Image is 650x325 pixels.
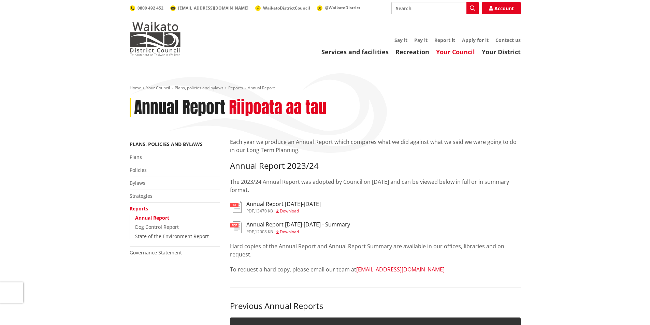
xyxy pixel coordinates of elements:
a: Annual Report [DATE]-[DATE] pdf,13470 KB Download [230,201,321,213]
a: Governance Statement [130,249,182,256]
p: Hard copies of the Annual Report and Annual Report Summary are available in our offices, librarie... [230,242,521,258]
span: 0800 492 452 [138,5,163,11]
span: Download [280,229,299,235]
div: , [246,230,350,234]
p: To request a hard copy, please email our team at [230,265,521,274]
a: @WaikatoDistrict [317,5,360,11]
a: Services and facilities [321,48,389,56]
a: Recreation [395,48,429,56]
a: Plans [130,154,142,160]
a: [EMAIL_ADDRESS][DOMAIN_NAME] [170,5,248,11]
span: Annual Report [248,85,275,91]
span: 13470 KB [255,208,273,214]
a: [EMAIL_ADDRESS][DOMAIN_NAME] [356,266,445,273]
iframe: Messenger Launcher [619,296,643,321]
a: Reports [130,205,148,212]
a: Dog Control Report [135,224,179,230]
a: Home [130,85,141,91]
a: Plans, policies and bylaws [175,85,223,91]
a: Reports [228,85,243,91]
a: State of the Environment Report [135,233,209,239]
img: Waikato District Council - Te Kaunihera aa Takiwaa o Waikato [130,22,181,56]
span: @WaikatoDistrict [325,5,360,11]
p: The 2023/24 Annual Report was adopted by Council on [DATE] and can be viewed below in full or in ... [230,178,521,194]
nav: breadcrumb [130,85,521,91]
input: Search input [391,2,479,14]
span: Download [280,208,299,214]
h3: Annual Report [DATE]-[DATE] [246,201,321,207]
span: WaikatoDistrictCouncil [263,5,310,11]
a: Plans, policies and bylaws [130,141,203,147]
img: document-pdf.svg [230,221,242,233]
h3: Annual Report 2023/24 [230,161,521,171]
p: Each year we produce an Annual Report which compares what we did against what we said we were goi... [230,138,521,154]
a: 0800 492 452 [130,5,163,11]
a: Your Council [436,48,475,56]
a: Annual Report [DATE]-[DATE] - Summary pdf,12008 KB Download [230,221,350,234]
a: Contact us [495,37,521,43]
span: pdf [246,229,254,235]
img: document-pdf.svg [230,201,242,213]
div: , [246,209,321,213]
span: [EMAIL_ADDRESS][DOMAIN_NAME] [178,5,248,11]
a: WaikatoDistrictCouncil [255,5,310,11]
a: Policies [130,167,147,173]
h3: Previous Annual Reports [230,301,521,311]
a: Pay it [414,37,428,43]
a: Apply for it [462,37,489,43]
a: Report it [434,37,455,43]
a: Bylaws [130,180,145,186]
a: Say it [394,37,407,43]
span: pdf [246,208,254,214]
h1: Annual Report [134,98,225,118]
span: 12008 KB [255,229,273,235]
a: Your District [482,48,521,56]
a: Strategies [130,193,153,199]
a: Annual Report [135,215,169,221]
a: Your Council [146,85,170,91]
h3: Annual Report [DATE]-[DATE] - Summary [246,221,350,228]
h2: Riipoata aa tau [229,98,327,118]
a: Account [482,2,521,14]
